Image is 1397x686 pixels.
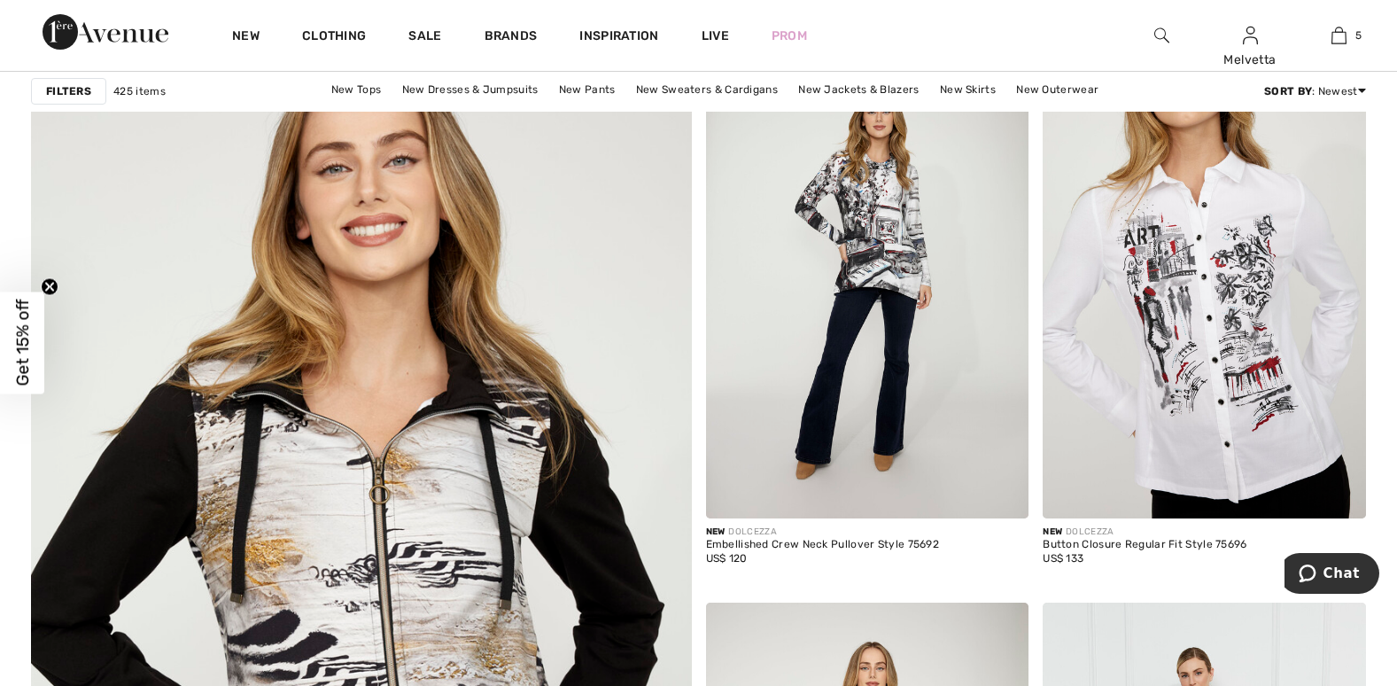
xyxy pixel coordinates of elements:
span: 5 [1355,27,1362,43]
a: New Outerwear [1007,78,1107,101]
div: : Newest [1264,83,1366,99]
img: Embellished Crew Neck Pullover Style 75692. As sample [706,34,1029,518]
span: Inspiration [579,28,658,47]
button: Close teaser [41,278,58,296]
a: New Tops [322,78,390,101]
span: New [706,526,726,537]
a: Sign In [1243,27,1258,43]
a: New Dresses & Jumpsuits [393,78,547,101]
a: New Sweaters & Cardigans [627,78,787,101]
span: US$ 120 [706,552,748,565]
a: New Skirts [931,78,1005,101]
span: 425 items [113,83,166,99]
span: Get 15% off [12,300,33,386]
a: New Pants [550,78,625,101]
a: Brands [485,28,538,47]
strong: Filters [46,83,91,99]
img: 1ère Avenue [43,14,168,50]
div: DOLCEZZA [706,526,940,539]
a: Clothing [302,28,366,47]
img: My Bag [1331,25,1347,46]
span: US$ 133 [1043,552,1083,565]
img: My Info [1243,25,1258,46]
div: DOLCEZZA [1043,526,1246,539]
a: Live [702,27,729,45]
img: search the website [1154,25,1169,46]
a: 5 [1295,25,1382,46]
div: Melvetta [1207,51,1293,69]
a: Sale [408,28,441,47]
a: New Jackets & Blazers [789,78,927,101]
img: Button Closure Regular Fit Style 75696. As sample [1043,34,1366,518]
iframe: Opens a widget where you can chat to one of our agents [1284,553,1379,597]
strong: Sort By [1264,85,1312,97]
a: Prom [772,27,807,45]
div: Button Closure Regular Fit Style 75696 [1043,539,1246,551]
div: Embellished Crew Neck Pullover Style 75692 [706,539,940,551]
span: New [1043,526,1062,537]
a: New [232,28,260,47]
